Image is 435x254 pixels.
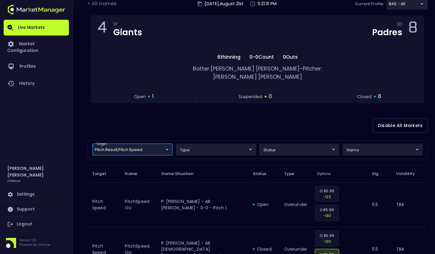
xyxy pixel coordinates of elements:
[4,217,69,232] a: Logout
[253,171,274,177] span: Status
[113,28,142,37] div: Giants
[113,22,142,27] div: SF
[355,1,383,7] p: Current Profile
[152,93,154,101] span: 1
[408,20,418,39] div: 8
[391,182,428,227] td: TBA
[319,213,335,218] p: -130
[342,144,423,156] div: target
[284,171,302,177] span: Type
[7,178,20,183] h3: nVenue
[125,171,145,177] span: Name
[312,165,367,182] th: Options
[378,93,381,101] span: 8
[4,187,69,202] a: Settings
[216,53,242,60] span: 6th Inning
[205,1,243,7] p: [DATE] , August 21 st
[156,182,248,227] td: P: [PERSON_NAME] - AB: [PERSON_NAME] - 0-0 - Pitch 1
[134,94,146,100] span: open
[7,165,65,178] h2: [PERSON_NAME] [PERSON_NAME]
[120,182,156,227] td: PitchSpeed OU
[87,182,120,227] td: Pitch Speed
[259,144,340,156] div: target
[4,202,69,217] a: Support
[4,20,69,36] a: Live Markets
[319,239,335,244] p: -120
[276,53,281,60] span: |
[242,53,248,60] span: |
[300,65,303,72] span: -
[373,118,428,133] button: Disable All Markets
[97,20,107,39] div: 4
[397,22,402,27] div: SD
[7,5,65,14] img: logo
[372,28,402,37] div: Padres
[248,53,276,60] span: 0 - 0 Count
[319,194,335,200] p: -122
[319,233,335,239] p: O 85.99
[253,246,274,252] div: closed
[372,171,386,177] span: Vig
[92,144,173,156] div: target
[4,238,69,248] div: Version 1.31Powered by nVenue
[239,94,262,100] span: suspended
[161,171,201,177] span: Game Situation
[193,65,300,72] span: Batter: [PERSON_NAME] [PERSON_NAME]
[396,171,423,177] span: Volatility
[279,182,312,227] td: overunder
[176,144,256,156] div: target
[367,182,391,227] td: 11.5
[269,93,272,101] span: 0
[319,188,335,194] p: O 85.99
[4,75,69,92] a: History
[97,142,107,146] label: target
[357,94,372,100] span: closed
[92,171,114,177] span: Target
[19,238,50,242] p: Version 1.31
[19,242,50,247] p: Powered by nVenue
[258,1,277,7] p: 5:21:31 PM
[4,36,69,58] a: Market Configuration
[319,207,335,213] p: U 85.99
[253,201,274,208] div: open
[4,58,69,75] a: Profiles
[281,53,300,60] span: 0 Outs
